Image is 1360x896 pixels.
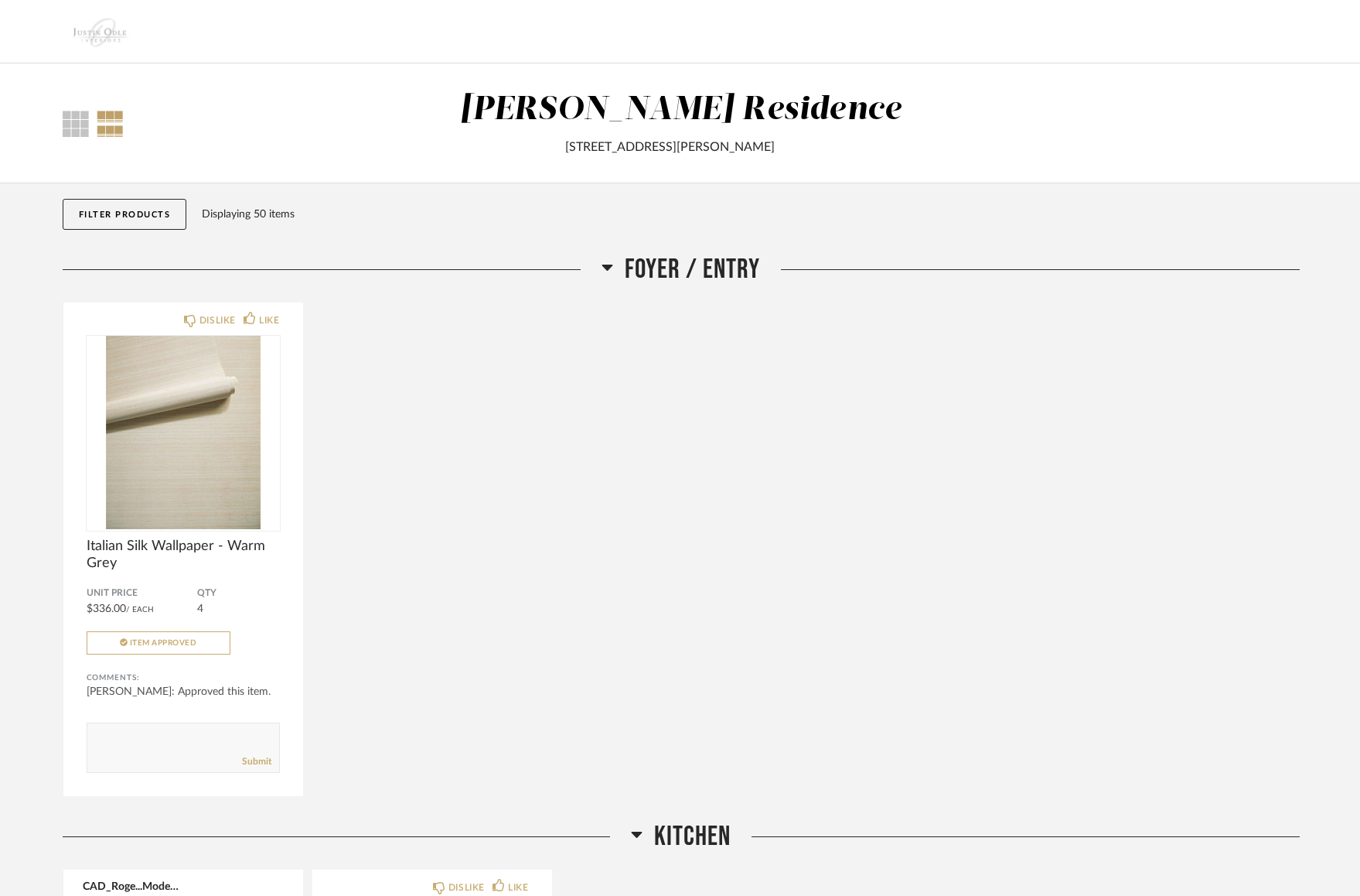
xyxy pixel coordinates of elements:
[87,538,280,572] span: Italian Silk Wallpaper - Warm Grey
[508,880,528,895] div: LIKE
[87,684,280,699] div: [PERSON_NAME]: Approved this item.
[87,336,280,529] img: undefined
[197,604,203,614] span: 4
[448,880,485,895] div: DISLIKE
[272,138,1068,156] div: [STREET_ADDRESS][PERSON_NAME]
[259,313,279,328] div: LIKE
[87,587,197,600] span: Unit Price
[87,604,126,614] span: $336.00
[197,587,280,600] span: QTY
[87,631,230,655] button: Item Approved
[654,820,731,853] span: Kitchen
[460,94,902,126] div: [PERSON_NAME] Residence
[63,199,187,230] button: Filter Products
[63,1,143,63] img: 9d19dfaf-09eb-4c23-9431-b2a4721d250c.jpg
[87,670,280,686] div: Comments:
[242,755,271,768] a: Submit
[126,606,154,614] span: / Each
[202,206,1292,223] div: Displaying 50 items
[199,313,236,328] div: DISLIKE
[625,253,760,286] span: Foyer / Entry
[130,639,197,647] span: Item Approved
[83,880,179,892] button: CAD_Roge...Model-16.pdf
